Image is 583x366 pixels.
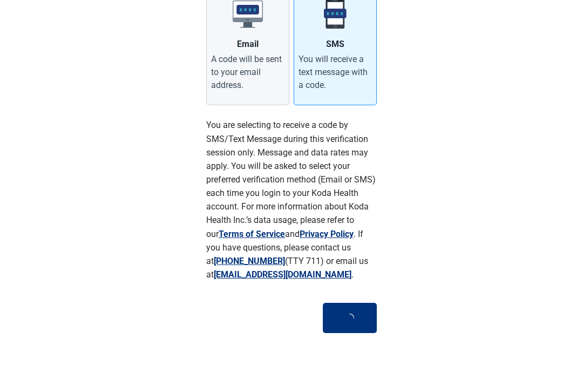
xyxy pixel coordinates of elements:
a: [PHONE_NUMBER] [214,256,285,266]
span: loading [344,312,356,324]
a: Privacy Policy [300,229,354,239]
div: SMS [326,38,344,51]
div: A code will be sent to your email address. [211,53,284,92]
div: Email [237,38,259,51]
a: [EMAIL_ADDRESS][DOMAIN_NAME] [214,269,351,280]
div: You will receive a text message with a code. [299,53,372,92]
a: Terms of Service [219,229,285,239]
p: You are selecting to receive a code by SMS/Text Message during this verification session only. Me... [206,118,377,281]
